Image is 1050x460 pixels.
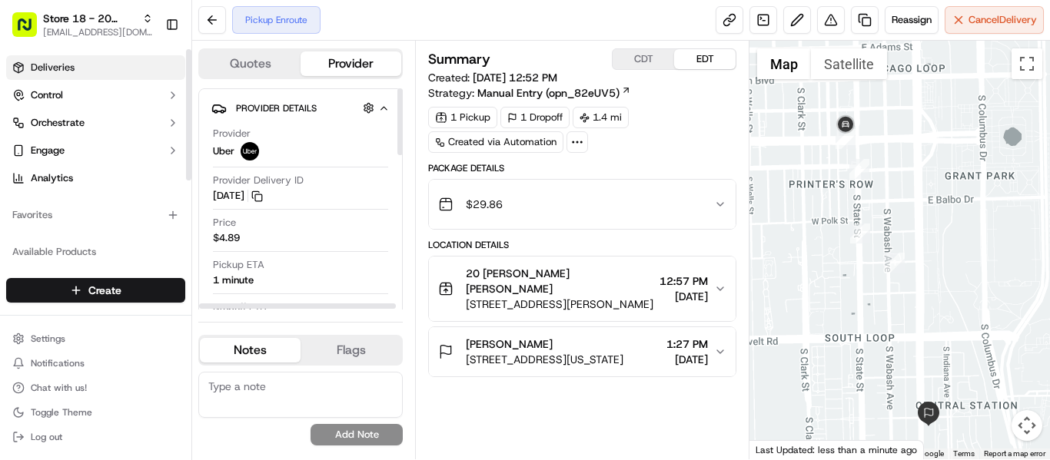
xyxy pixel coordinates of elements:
[1012,48,1042,79] button: Toggle fullscreen view
[15,265,40,290] img: Klarizel Pensader
[40,99,277,115] input: Got a question? Start typing here...
[753,439,804,459] a: Open this area in Google Maps (opens a new window)
[48,280,127,292] span: Klarizel Pensader
[500,107,570,128] div: 1 Dropoff
[660,289,708,304] span: [DATE]
[6,6,159,43] button: Store 18 - 20 [PERSON_NAME] (Just Salad)[EMAIL_ADDRESS][DOMAIN_NAME]
[31,239,43,251] img: 1736555255976-a54dd68f-1ca7-489b-9aae-adbdc363a1c4
[6,278,185,303] button: Create
[108,346,186,358] a: Powered byPylon
[6,240,185,264] div: Available Products
[428,52,490,66] h3: Summary
[213,174,304,187] span: Provider Delivery ID
[466,266,653,296] span: 20 [PERSON_NAME] [PERSON_NAME]
[428,85,631,101] div: Strategy:
[6,166,185,190] a: Analytics
[128,238,133,250] span: •
[31,382,87,394] span: Chat with us!
[6,377,185,399] button: Chat with us!
[31,406,92,419] span: Toggle Theme
[213,273,254,287] div: 1 minute
[466,296,653,312] span: [STREET_ADDRESS][PERSON_NAME]
[757,48,811,79] button: Show street map
[213,300,267,314] span: Dropoff ETA
[69,162,211,174] div: We're available if you need us!
[31,116,85,130] span: Orchestrate
[892,13,932,27] span: Reassign
[428,131,563,153] div: Created via Automation
[477,85,631,101] a: Manual Entry (opn_82eUV5)
[945,6,1044,34] button: CancelDelivery
[466,352,623,367] span: [STREET_ADDRESS][US_STATE]
[15,147,43,174] img: 1736555255976-a54dd68f-1ca7-489b-9aae-adbdc363a1c4
[124,337,253,365] a: 💻API Documentation
[213,189,263,203] button: [DATE]
[429,327,736,376] button: [PERSON_NAME][STREET_ADDRESS][US_STATE]1:27 PM[DATE]
[573,107,629,128] div: 1.4 mi
[466,197,503,212] span: $29.86
[953,449,975,458] a: Terms (opens in new tab)
[850,223,870,243] div: 2
[200,338,301,362] button: Notes
[849,159,869,179] div: 3
[241,142,259,161] img: uber-new-logo.jpeg
[885,253,905,273] div: 1
[473,71,557,84] span: [DATE] 12:52 PM
[213,216,236,230] span: Price
[477,85,620,101] span: Manual Entry (opn_82eUV5)
[31,88,63,102] span: Control
[200,51,301,76] button: Quotes
[213,231,240,245] span: $4.89
[836,129,856,149] div: 4
[301,51,401,76] button: Provider
[811,48,887,79] button: Show satellite imagery
[674,49,736,69] button: EDT
[885,6,939,34] button: Reassign
[6,55,185,80] a: Deliveries
[15,223,40,248] img: Angelique Valdez
[429,256,736,321] button: 20 [PERSON_NAME] [PERSON_NAME][STREET_ADDRESS][PERSON_NAME]12:57 PM[DATE]
[153,346,186,358] span: Pylon
[138,280,170,292] span: [DATE]
[15,15,46,46] img: Nash
[428,239,736,251] div: Location Details
[31,333,65,345] span: Settings
[213,144,234,158] span: Uber
[666,336,708,352] span: 1:27 PM
[32,147,60,174] img: 1738778727109-b901c2ba-d612-49f7-a14d-d897ce62d23f
[6,203,185,227] div: Favorites
[130,280,135,292] span: •
[429,180,736,229] button: $29.86
[1012,410,1042,441] button: Map camera controls
[984,449,1045,458] a: Report a map error
[6,426,185,448] button: Log out
[9,337,124,365] a: 📗Knowledge Base
[43,26,153,38] button: [EMAIL_ADDRESS][DOMAIN_NAME]
[136,238,168,250] span: [DATE]
[753,439,804,459] img: Google
[213,127,251,141] span: Provider
[238,197,280,215] button: See all
[428,162,736,174] div: Package Details
[15,200,103,212] div: Past conversations
[43,11,136,26] button: Store 18 - 20 [PERSON_NAME] (Just Salad)
[88,283,121,298] span: Create
[6,138,185,163] button: Engage
[613,49,674,69] button: CDT
[261,151,280,170] button: Start new chat
[6,402,185,423] button: Toggle Theme
[428,107,497,128] div: 1 Pickup
[48,238,125,250] span: [PERSON_NAME]
[749,440,924,459] div: Last Updated: less than a minute ago
[428,70,557,85] span: Created:
[6,352,185,374] button: Notifications
[6,328,185,349] button: Settings
[15,61,280,86] p: Welcome 👋
[236,102,317,114] span: Provider Details
[211,95,390,121] button: Provider Details
[31,171,73,185] span: Analytics
[6,111,185,135] button: Orchestrate
[213,258,264,272] span: Pickup ETA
